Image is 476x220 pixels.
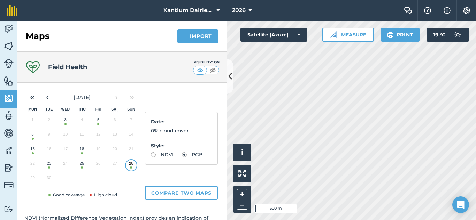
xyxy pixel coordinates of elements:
[381,28,420,42] button: Print
[151,127,212,135] p: 0% cloud cover
[107,158,123,172] button: 27 September 2025
[24,90,40,105] button: «
[238,170,246,177] img: Four arrows, one pointing top left, one top right, one bottom right and the last bottom left
[57,129,74,143] button: 10 September 2025
[145,186,218,200] button: Compare two maps
[26,31,49,42] h2: Maps
[387,31,394,39] img: svg+xml;base64,PHN2ZyB4bWxucz0iaHR0cDovL3d3dy53My5vcmcvMjAwMC9zdmciIHdpZHRoPSIxOSIgaGVpZ2h0PSIyNC...
[208,67,217,74] img: svg+xml;base64,PHN2ZyB4bWxucz0iaHR0cDovL3d3dy53My5vcmcvMjAwMC9zdmciIHdpZHRoPSI1MCIgaGVpZ2h0PSI0MC...
[4,93,14,104] img: svg+xml;base64,PHN2ZyB4bWxucz0iaHR0cDovL3d3dy53My5vcmcvMjAwMC9zdmciIHdpZHRoPSI1NiIgaGVpZ2h0PSI2MC...
[41,143,57,158] button: 16 September 2025
[107,143,123,158] button: 20 September 2025
[41,172,57,187] button: 30 September 2025
[24,143,41,158] button: 15 September 2025
[109,90,124,105] button: ›
[4,180,14,190] img: svg+xml;base64,PD94bWwgdmVyc2lvbj0iMS4wIiBlbmNvZGluZz0idXRmLTgiPz4KPCEtLSBHZW5lcmF0b3I6IEFkb2JlIE...
[74,143,90,158] button: 18 September 2025
[24,158,41,172] button: 22 September 2025
[233,144,251,161] button: i
[74,114,90,129] button: 4 September 2025
[423,7,432,14] img: A question mark icon
[4,41,14,51] img: svg+xml;base64,PHN2ZyB4bWxucz0iaHR0cDovL3d3dy53My5vcmcvMjAwMC9zdmciIHdpZHRoPSI1NiIgaGVpZ2h0PSI2MC...
[163,6,214,15] span: Xantium Dairies [GEOGRAPHIC_DATA]
[4,145,14,156] img: svg+xml;base64,PD94bWwgdmVyc2lvbj0iMS4wIiBlbmNvZGluZz0idXRmLTgiPz4KPCEtLSBHZW5lcmF0b3I6IEFkb2JlIE...
[124,90,139,105] button: »
[4,76,14,86] img: svg+xml;base64,PHN2ZyB4bWxucz0iaHR0cDovL3d3dy53My5vcmcvMjAwMC9zdmciIHdpZHRoPSI1NiIgaGVpZ2h0PSI2MC...
[57,143,74,158] button: 17 September 2025
[330,31,337,38] img: Ruler icon
[88,192,117,197] span: High cloud
[4,59,14,68] img: svg+xml;base64,PD94bWwgdmVyc2lvbj0iMS4wIiBlbmNvZGluZz0idXRmLTgiPz4KPCEtLSBHZW5lcmF0b3I6IEFkb2JlIE...
[57,158,74,172] button: 24 September 2025
[151,152,174,157] label: NDVI
[74,158,90,172] button: 25 September 2025
[123,129,139,143] button: 14 September 2025
[123,143,139,158] button: 21 September 2025
[404,7,412,14] img: Two speech bubbles overlapping with the left bubble in the forefront
[182,152,203,157] label: RGB
[107,114,123,129] button: 6 September 2025
[48,62,87,72] h4: Field Health
[451,28,465,42] img: svg+xml;base64,PD94bWwgdmVyc2lvbj0iMS4wIiBlbmNvZGluZz0idXRmLTgiPz4KPCEtLSBHZW5lcmF0b3I6IEFkb2JlIE...
[4,111,14,121] img: svg+xml;base64,PD94bWwgdmVyc2lvbj0iMS4wIiBlbmNvZGluZz0idXRmLTgiPz4KPCEtLSBHZW5lcmF0b3I6IEFkb2JlIE...
[24,129,41,143] button: 8 September 2025
[433,28,445,42] span: 19 ° C
[462,7,471,14] img: A cog icon
[24,172,41,187] button: 29 September 2025
[322,28,374,42] button: Measure
[240,28,307,42] button: Satellite (Azure)
[4,128,14,138] img: svg+xml;base64,PD94bWwgdmVyc2lvbj0iMS4wIiBlbmNvZGluZz0idXRmLTgiPz4KPCEtLSBHZW5lcmF0b3I6IEFkb2JlIE...
[7,5,17,16] img: fieldmargin Logo
[452,196,469,213] div: Open Intercom Messenger
[78,107,86,111] abbr: Thursday
[4,24,14,34] img: svg+xml;base64,PD94bWwgdmVyc2lvbj0iMS4wIiBlbmNvZGluZz0idXRmLTgiPz4KPCEtLSBHZW5lcmF0b3I6IEFkb2JlIE...
[90,129,107,143] button: 12 September 2025
[74,94,91,100] span: [DATE]
[61,107,70,111] abbr: Wednesday
[151,142,165,149] strong: Style :
[57,114,74,129] button: 3 September 2025
[90,143,107,158] button: 19 September 2025
[177,29,218,43] button: Import
[237,199,247,210] button: –
[151,119,165,125] strong: Date :
[41,129,57,143] button: 9 September 2025
[90,158,107,172] button: 26 September 2025
[95,107,101,111] abbr: Friday
[4,163,14,173] img: svg+xml;base64,PD94bWwgdmVyc2lvbj0iMS4wIiBlbmNvZGluZz0idXRmLTgiPz4KPCEtLSBHZW5lcmF0b3I6IEFkb2JlIE...
[4,206,14,212] img: svg+xml;base64,PD94bWwgdmVyc2lvbj0iMS4wIiBlbmNvZGluZz0idXRmLTgiPz4KPCEtLSBHZW5lcmF0b3I6IEFkb2JlIE...
[28,107,37,111] abbr: Monday
[90,114,107,129] button: 5 September 2025
[41,158,57,172] button: 23 September 2025
[47,192,85,197] span: Good coverage
[74,129,90,143] button: 11 September 2025
[232,6,246,15] span: 2026
[196,67,205,74] img: svg+xml;base64,PHN2ZyB4bWxucz0iaHR0cDovL3d3dy53My5vcmcvMjAwMC9zdmciIHdpZHRoPSI1MCIgaGVpZ2h0PSI0MC...
[45,107,53,111] abbr: Tuesday
[123,114,139,129] button: 7 September 2025
[41,114,57,129] button: 2 September 2025
[55,90,109,105] button: [DATE]
[107,129,123,143] button: 13 September 2025
[184,32,189,40] img: svg+xml;base64,PHN2ZyB4bWxucz0iaHR0cDovL3d3dy53My5vcmcvMjAwMC9zdmciIHdpZHRoPSIxNCIgaGVpZ2h0PSIyNC...
[237,189,247,199] button: +
[123,158,139,172] button: 28 September 2025
[241,148,243,157] span: i
[40,90,55,105] button: ‹
[24,114,41,129] button: 1 September 2025
[127,107,135,111] abbr: Sunday
[111,107,118,111] abbr: Saturday
[444,6,451,15] img: svg+xml;base64,PHN2ZyB4bWxucz0iaHR0cDovL3d3dy53My5vcmcvMjAwMC9zdmciIHdpZHRoPSIxNyIgaGVpZ2h0PSIxNy...
[193,59,220,65] div: Visibility: On
[427,28,469,42] button: 19 °C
